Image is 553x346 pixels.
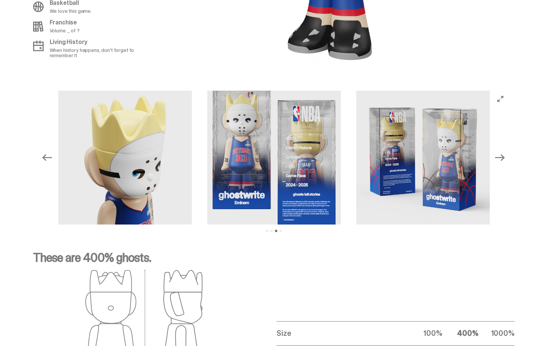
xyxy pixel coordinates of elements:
img: Eminem_NBA_400_8.png [207,91,341,225]
th: 400% [442,321,479,345]
button: View slide 1 [266,230,268,232]
th: 1000% [479,321,515,345]
p: Franchise [50,20,80,26]
button: View slide 4 [280,230,282,232]
button: View full-screen [496,94,505,103]
th: 100% [406,321,442,345]
th: Size [276,321,406,345]
button: View slide 3 [275,230,277,232]
p: When history happens, don't forget to remember it [50,47,149,58]
button: Previous [39,149,56,166]
p: Living History [50,39,149,45]
img: Copy%20of%20Eminem_NBA_400_7.png [58,91,192,225]
img: Eminem_NBA_400_9.png [356,91,490,225]
button: View slide 2 [270,230,273,232]
p: We love this game. [50,8,92,14]
p: These are 400% ghosts. [33,252,515,270]
button: Next [492,149,509,166]
p: Volume _ of ? [50,28,80,33]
